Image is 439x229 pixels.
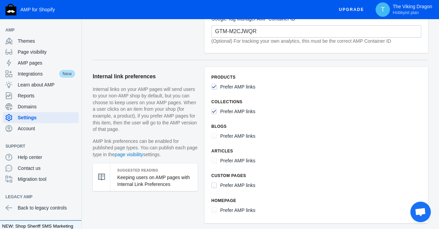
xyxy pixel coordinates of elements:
[3,123,79,134] a: Account
[211,98,421,105] h6: Collections
[18,165,76,172] span: Contact us
[18,59,76,66] span: AMP pages
[5,4,16,15] img: Shop Sheriff Logo
[5,193,69,200] span: Legacy AMP
[18,81,76,88] span: Learn about AMP
[69,29,80,31] button: Add a sales channel
[339,3,364,16] span: Upgrade
[69,196,80,198] button: Add a sales channel
[18,114,76,121] span: Settings
[211,197,421,204] h6: Homepage
[18,176,76,183] span: Migration tool
[69,145,80,148] button: Add a sales channel
[211,123,421,130] h6: Blogs
[220,157,255,165] label: Prefer AMP links
[211,148,421,154] h6: Articles
[3,46,79,57] a: Page visibility
[5,27,69,33] span: AMP
[220,83,255,91] label: Prefer AMP links
[20,7,55,12] span: AMP for Shopify
[220,206,255,215] label: Prefer AMP links
[18,49,76,55] span: Page visibility
[211,15,421,23] label: Google Tag Manager AMP Container ID
[3,90,79,101] a: Reports
[93,138,198,158] p: AMP link preferences can be enabled for published page types. You can publish each page type in t...
[18,204,76,211] span: Back to legacy controls
[18,103,76,110] span: Domains
[93,86,198,133] p: Internal links on your AMP pages will send users to your non-AMP shop by default, but you can cho...
[18,125,76,132] span: Account
[3,36,79,46] a: Themes
[3,202,79,213] a: Back to legacy controls
[211,74,421,81] h6: Products
[3,174,79,185] a: Migration tool
[220,181,255,190] label: Prefer AMP links
[18,154,76,161] span: Help center
[58,69,76,79] span: New
[333,3,369,16] button: Upgrade
[5,143,69,150] span: Support
[379,6,386,13] span: T
[220,107,255,116] label: Prefer AMP links
[393,10,419,15] span: Hobbyist plan
[3,68,79,79] a: IntegrationsNew
[3,79,79,90] a: Learn about AMP
[410,202,431,222] div: Open chat
[18,38,76,44] span: Themes
[18,70,58,77] span: Integrations
[211,25,421,38] input: e.g. GTM-XXXXXXX
[3,101,79,112] a: Domains
[3,163,79,174] a: Contact us
[393,4,432,15] p: The Viking Dragon
[3,57,79,68] a: AMP pages
[93,67,198,86] h2: Internal link preferences
[211,172,421,179] h6: Custom pages
[115,152,143,157] a: page visibility
[211,38,391,44] em: (Optional) For tracking your own analytics, this must be the correct AMP Container ID
[220,132,255,140] label: Prefer AMP links
[18,92,76,99] span: Reports
[117,167,191,174] h5: Suggested Reading
[3,112,79,123] a: Settings
[117,175,190,187] a: Keeping users on AMP pages with Internal Link Preferences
